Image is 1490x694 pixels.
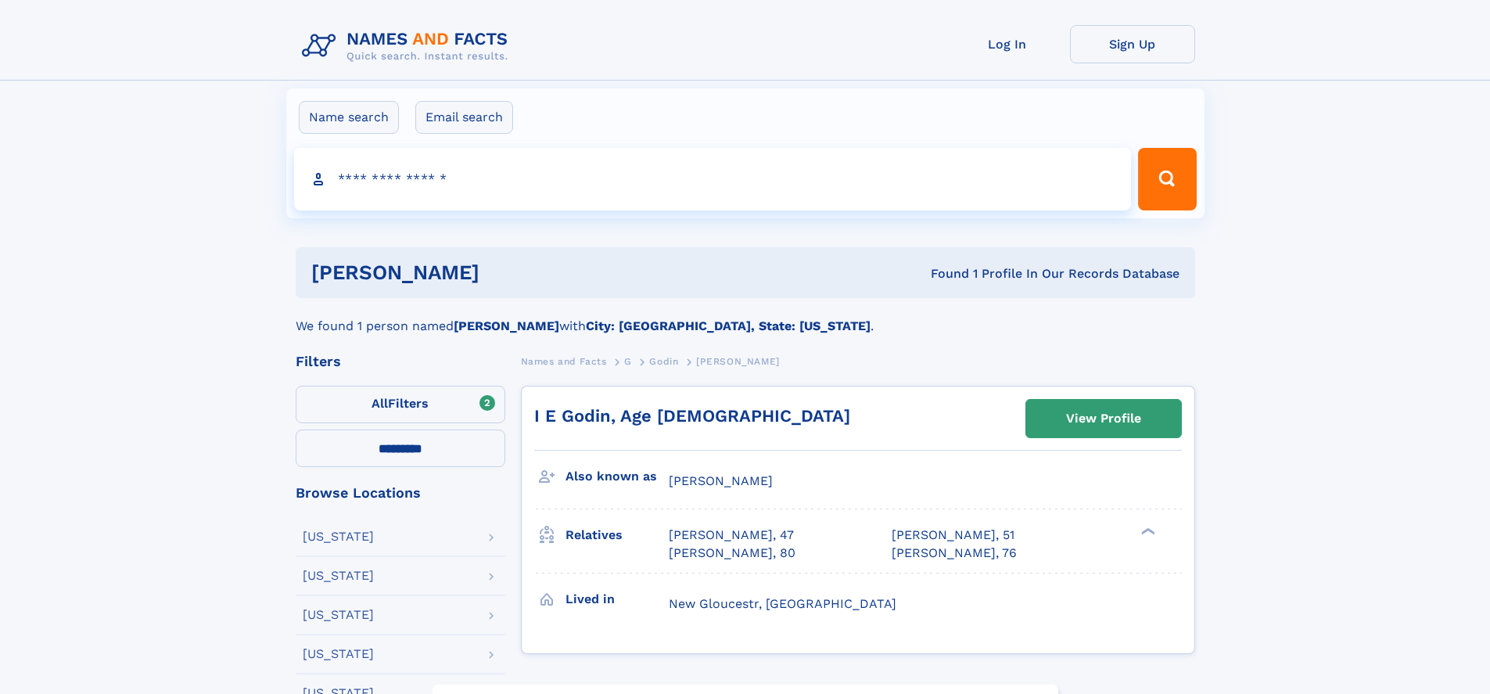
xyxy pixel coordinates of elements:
[565,463,669,490] h3: Also known as
[1066,401,1141,437] div: View Profile
[892,545,1017,562] a: [PERSON_NAME], 76
[1137,527,1156,537] div: ❯
[696,356,780,367] span: [PERSON_NAME]
[669,527,794,544] a: [PERSON_NAME], 47
[669,473,773,488] span: [PERSON_NAME]
[624,356,632,367] span: G
[1070,25,1195,63] a: Sign Up
[945,25,1070,63] a: Log In
[296,354,505,369] div: Filters
[415,101,513,134] label: Email search
[303,530,374,543] div: [US_STATE]
[521,351,607,371] a: Names and Facts
[669,545,795,562] a: [PERSON_NAME], 80
[1026,400,1181,437] a: View Profile
[705,265,1179,282] div: Found 1 Profile In Our Records Database
[565,586,669,613] h3: Lived in
[624,351,632,371] a: G
[294,148,1132,210] input: search input
[534,406,850,426] a: I E Godin, Age [DEMOGRAPHIC_DATA]
[454,318,559,333] b: [PERSON_NAME]
[669,596,896,611] span: New Gloucestr, [GEOGRAPHIC_DATA]
[303,648,374,660] div: [US_STATE]
[303,570,374,582] div: [US_STATE]
[565,522,669,548] h3: Relatives
[299,101,399,134] label: Name search
[296,298,1195,336] div: We found 1 person named with .
[296,25,521,67] img: Logo Names and Facts
[586,318,871,333] b: City: [GEOGRAPHIC_DATA], State: [US_STATE]
[649,351,678,371] a: Godin
[649,356,678,367] span: Godin
[303,609,374,621] div: [US_STATE]
[372,396,388,411] span: All
[1138,148,1196,210] button: Search Button
[296,386,505,423] label: Filters
[311,263,706,282] h1: [PERSON_NAME]
[892,527,1014,544] a: [PERSON_NAME], 51
[296,486,505,500] div: Browse Locations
